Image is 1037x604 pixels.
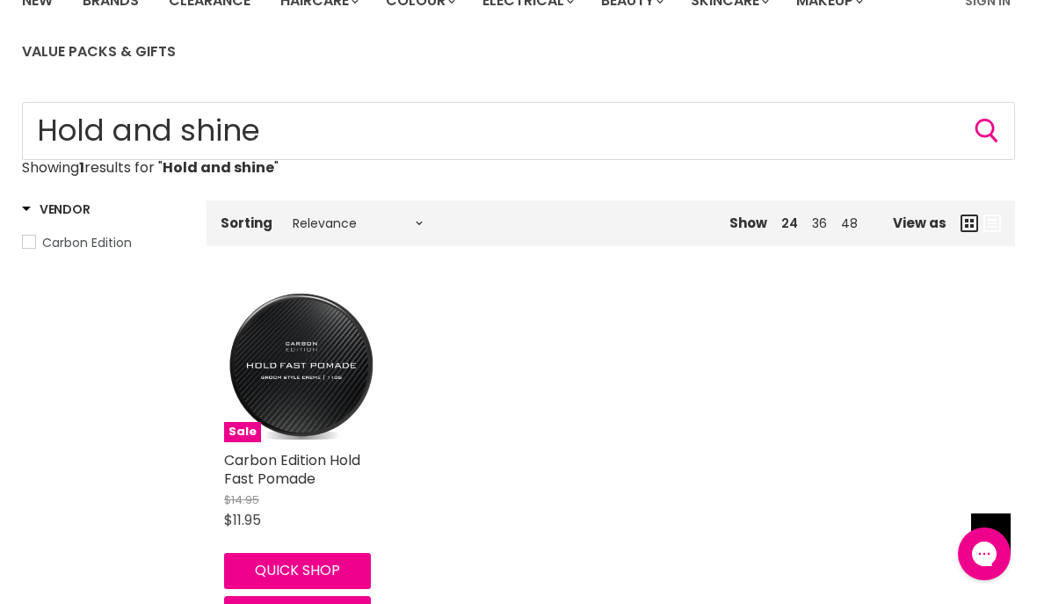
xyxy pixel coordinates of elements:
button: Quick shop [224,553,371,588]
p: Showing results for " " [22,160,1015,176]
iframe: Gorgias live chat messenger [949,521,1019,586]
img: Carbon Edition Hold Fast Pomade [224,288,378,442]
span: View as [893,215,946,230]
a: Value Packs & Gifts [9,33,189,70]
span: $14.95 [224,491,259,508]
a: 24 [781,215,798,232]
span: Sale [224,422,261,442]
span: Show [729,214,767,232]
a: Carbon Edition [22,233,185,252]
button: Search [973,117,1001,145]
label: Sorting [221,215,272,230]
span: Carbon Edition [42,234,132,251]
form: Product [22,102,1015,160]
span: $11.95 [224,510,261,530]
a: 48 [841,215,858,232]
strong: Hold and shine [163,157,274,178]
a: Carbon Edition Hold Fast PomadeSale [224,288,378,442]
input: Search [22,102,1015,160]
strong: 1 [79,157,84,178]
a: Carbon Edition Hold Fast Pomade [224,450,360,489]
a: 36 [812,215,827,232]
h3: Vendor [22,200,90,218]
